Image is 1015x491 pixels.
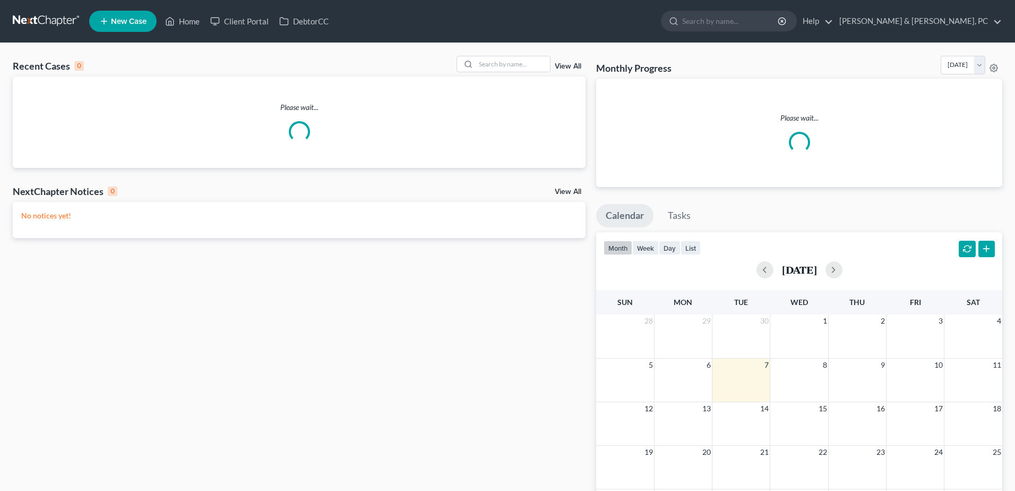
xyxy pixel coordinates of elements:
[21,210,577,221] p: No notices yet!
[160,12,205,31] a: Home
[596,62,672,74] h3: Monthly Progress
[880,315,886,327] span: 2
[555,63,581,70] a: View All
[658,204,700,227] a: Tasks
[992,402,1002,415] span: 18
[849,298,865,307] span: Thu
[617,298,633,307] span: Sun
[933,402,944,415] span: 17
[763,359,770,371] span: 7
[643,402,654,415] span: 12
[875,402,886,415] span: 16
[880,359,886,371] span: 9
[759,402,770,415] span: 14
[476,56,550,72] input: Search by name...
[818,446,828,459] span: 22
[734,298,748,307] span: Tue
[605,113,994,123] p: Please wait...
[790,298,808,307] span: Wed
[205,12,274,31] a: Client Portal
[274,12,334,31] a: DebtorCC
[74,61,84,71] div: 0
[701,446,712,459] span: 20
[992,359,1002,371] span: 11
[111,18,147,26] span: New Case
[632,241,659,255] button: week
[937,315,944,327] span: 3
[108,187,117,196] div: 0
[643,315,654,327] span: 28
[681,241,701,255] button: list
[759,315,770,327] span: 30
[659,241,681,255] button: day
[555,188,581,196] a: View All
[834,12,1002,31] a: [PERSON_NAME] & [PERSON_NAME], PC
[822,359,828,371] span: 8
[604,241,632,255] button: month
[910,298,921,307] span: Fri
[13,102,586,113] p: Please wait...
[643,446,654,459] span: 19
[674,298,692,307] span: Mon
[818,402,828,415] span: 15
[13,60,84,72] div: Recent Cases
[933,359,944,371] span: 10
[822,315,828,327] span: 1
[967,298,980,307] span: Sat
[13,185,117,198] div: NextChapter Notices
[706,359,712,371] span: 6
[782,264,817,275] h2: [DATE]
[992,446,1002,459] span: 25
[875,446,886,459] span: 23
[759,446,770,459] span: 21
[933,446,944,459] span: 24
[797,12,833,31] a: Help
[682,11,779,31] input: Search by name...
[996,315,1002,327] span: 4
[648,359,654,371] span: 5
[701,402,712,415] span: 13
[596,204,653,227] a: Calendar
[701,315,712,327] span: 29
